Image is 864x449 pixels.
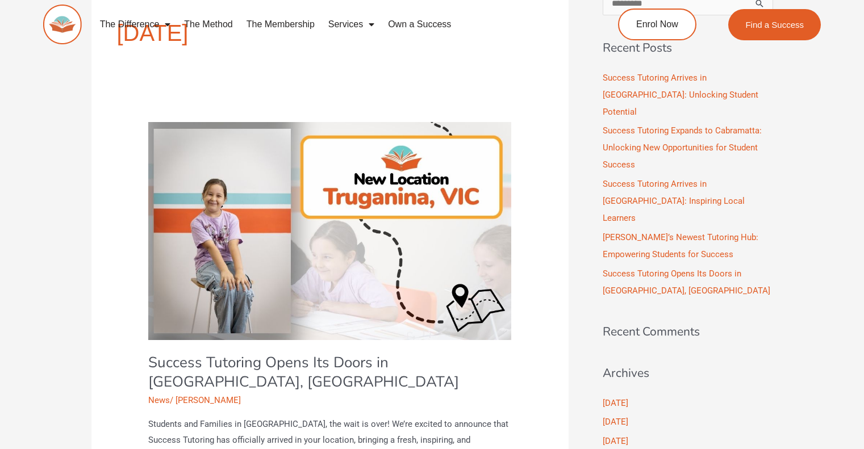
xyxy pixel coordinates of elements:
a: [DATE] [603,417,628,427]
a: Read: Success Tutoring Opens Its Doors in Truganina, VIC [148,225,512,236]
a: Success Tutoring Opens Its Doors in [GEOGRAPHIC_DATA], [GEOGRAPHIC_DATA] [148,353,459,392]
a: Services [322,11,381,37]
span: Enrol Now [636,20,678,29]
a: Find a Success [728,9,821,40]
nav: Menu [93,11,574,37]
a: [DATE] [603,436,628,446]
a: [PERSON_NAME]’s Newest Tutoring Hub: Empowering Students for Success [603,232,758,259]
a: [PERSON_NAME] [176,395,241,405]
a: Success Tutoring Arrives in [GEOGRAPHIC_DATA]: Inspiring Local Learners [603,179,745,223]
a: Success Tutoring Arrives in [GEOGRAPHIC_DATA]: Unlocking Student Potential [603,73,758,117]
div: / [148,395,512,407]
a: The Difference [93,11,178,37]
h2: Archives [603,364,773,383]
a: Enrol Now [618,9,696,40]
a: Success Tutoring Opens Its Doors in [GEOGRAPHIC_DATA], [GEOGRAPHIC_DATA] [603,268,770,296]
h2: Recent Comments [603,323,773,341]
a: The Method [177,11,239,37]
a: Success Tutoring Expands to Cabramatta: Unlocking New Opportunities for Student Success [603,125,762,170]
a: [DATE] [603,398,628,408]
a: News [148,395,170,405]
a: Own a Success [381,11,458,37]
nav: Recent Posts [603,69,773,299]
a: The Membership [240,11,322,37]
span: Find a Success [745,20,804,29]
